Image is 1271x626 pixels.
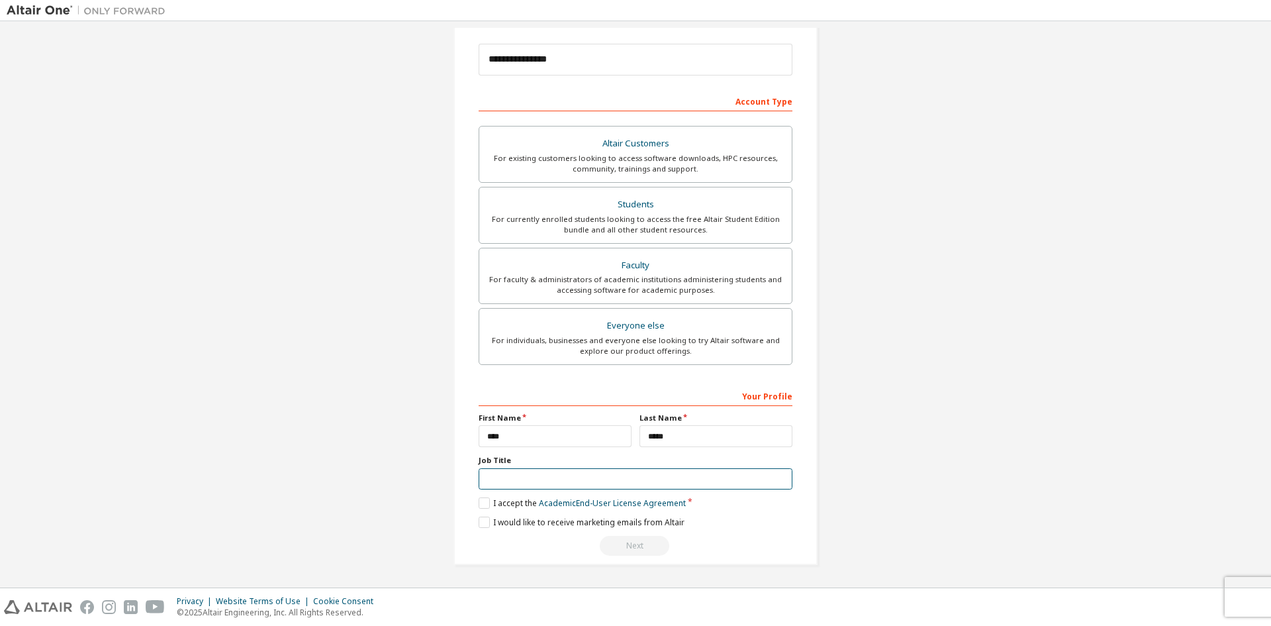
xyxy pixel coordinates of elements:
[487,195,784,214] div: Students
[487,274,784,295] div: For faculty & administrators of academic institutions administering students and accessing softwa...
[479,455,792,466] label: Job Title
[313,596,381,607] div: Cookie Consent
[639,413,792,423] label: Last Name
[479,385,792,406] div: Your Profile
[102,600,116,614] img: instagram.svg
[479,517,684,528] label: I would like to receive marketing emails from Altair
[216,596,313,607] div: Website Terms of Use
[487,256,784,275] div: Faculty
[177,607,381,618] p: © 2025 Altair Engineering, Inc. All Rights Reserved.
[487,214,784,235] div: For currently enrolled students looking to access the free Altair Student Edition bundle and all ...
[487,317,784,335] div: Everyone else
[479,536,792,556] div: Read and acccept EULA to continue
[487,153,784,174] div: For existing customers looking to access software downloads, HPC resources, community, trainings ...
[487,134,784,153] div: Altair Customers
[124,600,138,614] img: linkedin.svg
[479,497,686,509] label: I accept the
[479,90,792,111] div: Account Type
[146,600,165,614] img: youtube.svg
[539,497,686,509] a: Academic End-User License Agreement
[177,596,216,607] div: Privacy
[479,413,632,423] label: First Name
[4,600,72,614] img: altair_logo.svg
[80,600,94,614] img: facebook.svg
[7,4,172,17] img: Altair One
[487,335,784,356] div: For individuals, businesses and everyone else looking to try Altair software and explore our prod...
